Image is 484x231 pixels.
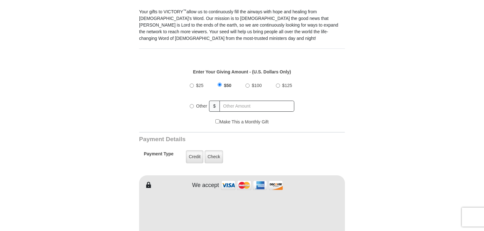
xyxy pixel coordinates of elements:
span: $125 [282,83,292,88]
input: Make This a Monthly Gift [215,119,220,123]
p: Your gifts to VICTORY allow us to continuously fill the airways with hope and healing from [DEMOG... [139,9,345,42]
h4: We accept [192,182,219,189]
label: Make This a Monthly Gift [215,119,269,125]
strong: Enter Your Giving Amount - (U.S. Dollars Only) [193,69,291,74]
img: credit cards accepted [220,178,284,192]
span: $25 [196,83,203,88]
span: $100 [252,83,262,88]
label: Check [205,150,223,163]
span: $ [209,101,220,112]
h3: Payment Details [139,136,301,143]
span: $50 [224,83,231,88]
label: Credit [186,150,203,163]
span: Other [196,103,207,109]
h5: Payment Type [144,151,174,160]
input: Other Amount [220,101,294,112]
sup: ™ [183,9,187,12]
